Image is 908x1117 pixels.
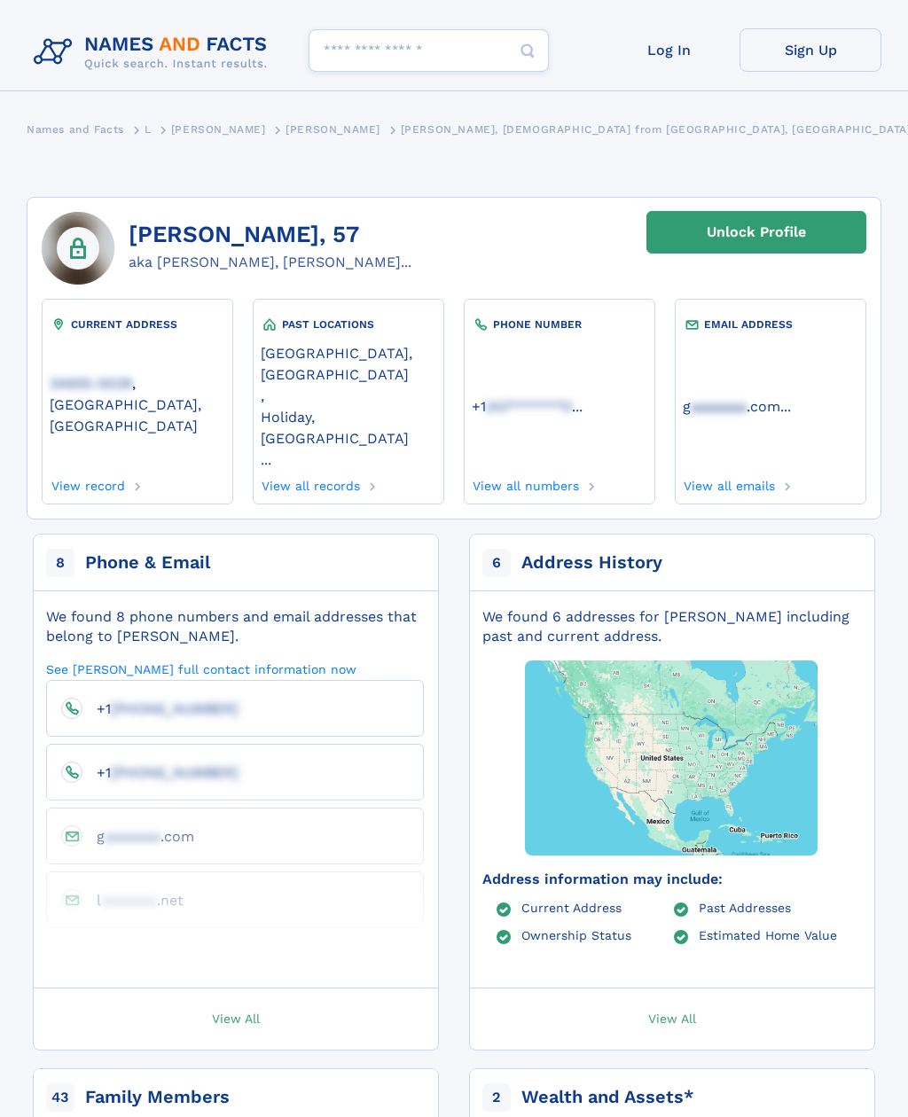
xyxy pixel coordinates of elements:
[145,123,152,136] span: L
[648,1010,696,1026] span: View All
[25,988,447,1050] a: View All
[46,1083,74,1112] span: 43
[105,828,160,845] span: aaaaaaa
[46,607,424,646] div: We found 8 phone numbers and email addresses that belong to [PERSON_NAME].
[740,28,881,72] a: Sign Up
[171,123,266,136] span: [PERSON_NAME]
[50,473,125,493] a: View record
[129,222,411,248] h1: [PERSON_NAME], 57
[261,473,361,493] a: View all records
[101,892,157,909] span: aaaaaaa
[494,610,849,905] img: Map with markers on addresses Gregory M Newland
[691,398,747,415] span: aaaaaaa
[261,407,436,447] a: Holiday, [GEOGRAPHIC_DATA]
[82,763,239,780] a: +1[PHONE_NUMBER]
[472,316,647,333] div: PHONE NUMBER
[261,343,436,383] a: [GEOGRAPHIC_DATA], [GEOGRAPHIC_DATA]
[50,316,225,333] div: CURRENT ADDRESS
[82,891,184,908] a: laaaaaaa.net
[598,28,740,72] a: Log In
[171,118,266,140] a: [PERSON_NAME]
[82,699,239,716] a: +1[PHONE_NUMBER]
[461,988,883,1050] a: View All
[50,375,132,392] span: 34655-5029
[286,123,380,136] span: [PERSON_NAME]
[261,316,436,333] div: PAST LOCATIONS
[286,118,380,140] a: [PERSON_NAME]
[521,1085,694,1110] div: Wealth and Assets*
[111,764,239,781] span: [PHONE_NUMBER]
[521,551,662,575] div: Address History
[261,451,436,468] a: ...
[85,551,210,575] div: Phone & Email
[683,473,776,493] a: View all emails
[699,900,791,914] a: Past Addresses
[82,827,194,844] a: gaaaaaaa.com
[145,118,152,140] a: L
[46,549,74,577] span: 8
[482,870,860,889] div: Address information may include:
[646,211,866,254] a: Unlock Profile
[46,660,356,677] a: See [PERSON_NAME] full contact information now
[129,252,411,273] div: aka [PERSON_NAME], [PERSON_NAME]...
[85,1085,230,1110] div: Family Members
[521,927,631,941] a: Ownership Status
[111,700,239,717] span: [PHONE_NUMBER]
[482,1083,511,1112] span: 2
[482,607,860,646] div: We found 6 addresses for [PERSON_NAME] including past and current address.
[683,316,858,333] div: EMAIL ADDRESS
[699,927,837,941] a: Estimated Home Value
[683,396,780,415] a: gaaaaaaa.com
[27,28,282,76] img: Logo Names and Facts
[506,29,549,73] button: Search Button
[261,333,436,473] div: ,
[521,900,622,914] a: Current Address
[472,473,580,493] a: View all numbers
[50,373,225,434] a: 34655-5029, [GEOGRAPHIC_DATA], [GEOGRAPHIC_DATA]
[27,118,124,140] a: Names and Facts
[482,549,511,577] span: 6
[309,29,549,72] input: search input
[212,1010,260,1026] span: View All
[707,212,806,253] div: Unlock Profile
